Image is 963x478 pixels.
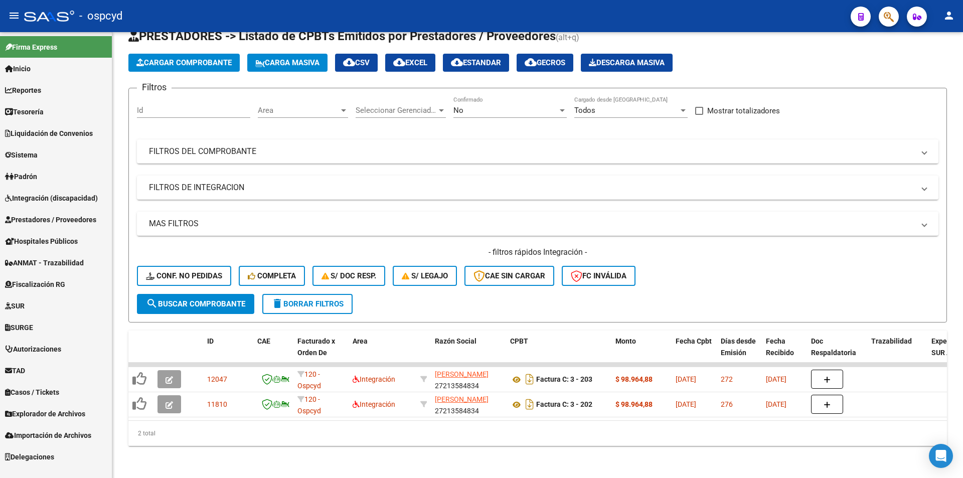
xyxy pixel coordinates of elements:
span: - ospcyd [79,5,122,27]
datatable-header-cell: Fecha Cpbt [672,331,717,375]
span: Padrón [5,171,37,182]
span: 120 - Ospcyd [297,395,321,415]
span: Trazabilidad [871,337,912,345]
mat-panel-title: FILTROS DE INTEGRACION [149,182,914,193]
span: Gecros [525,58,565,67]
span: No [453,106,463,115]
span: 11810 [207,400,227,408]
span: Fecha Recibido [766,337,794,357]
datatable-header-cell: Doc Respaldatoria [807,331,867,375]
datatable-header-cell: Trazabilidad [867,331,927,375]
button: FC Inválida [562,266,635,286]
div: 27213584834 [435,369,502,390]
button: Completa [239,266,305,286]
datatable-header-cell: ID [203,331,253,375]
span: Completa [248,271,296,280]
button: EXCEL [385,54,435,72]
span: Autorizaciones [5,344,61,355]
span: Importación de Archivos [5,430,91,441]
span: Descarga Masiva [589,58,665,67]
span: Inicio [5,63,31,74]
span: SUR [5,300,25,311]
mat-expansion-panel-header: MAS FILTROS [137,212,938,236]
mat-icon: cloud_download [525,56,537,68]
button: CSV [335,54,378,72]
span: ANMAT - Trazabilidad [5,257,84,268]
div: 2 total [128,421,947,446]
mat-icon: cloud_download [393,56,405,68]
span: Liquidación de Convenios [5,128,93,139]
span: FC Inválida [571,271,626,280]
span: Integración (discapacidad) [5,193,98,204]
mat-icon: delete [271,297,283,309]
datatable-header-cell: Fecha Recibido [762,331,807,375]
span: Facturado x Orden De [297,337,335,357]
span: Seleccionar Gerenciador [356,106,437,115]
span: CAE [257,337,270,345]
datatable-header-cell: Días desde Emisión [717,331,762,375]
span: Firma Express [5,42,57,53]
span: Delegaciones [5,451,54,462]
span: Carga Masiva [255,58,319,67]
span: ID [207,337,214,345]
span: [DATE] [676,400,696,408]
span: CAE SIN CARGAR [473,271,545,280]
span: EXCEL [393,58,427,67]
span: Días desde Emisión [721,337,756,357]
mat-panel-title: FILTROS DEL COMPROBANTE [149,146,914,157]
span: [PERSON_NAME] [435,395,489,403]
strong: Factura C: 3 - 202 [536,401,592,409]
button: Borrar Filtros [262,294,353,314]
strong: Factura C: 3 - 203 [536,376,592,384]
span: Fiscalización RG [5,279,65,290]
button: Cargar Comprobante [128,54,240,72]
span: 120 - Ospcyd [297,370,321,390]
button: S/ legajo [393,266,457,286]
span: CPBT [510,337,528,345]
span: [DATE] [766,375,786,383]
span: Fecha Cpbt [676,337,712,345]
span: Cargar Comprobante [136,58,232,67]
button: Estandar [443,54,509,72]
span: 272 [721,375,733,383]
span: Integración [353,400,395,408]
mat-expansion-panel-header: FILTROS DEL COMPROBANTE [137,139,938,164]
span: Estandar [451,58,501,67]
span: Conf. no pedidas [146,271,222,280]
strong: $ 98.964,88 [615,375,653,383]
button: S/ Doc Resp. [312,266,386,286]
mat-icon: cloud_download [343,56,355,68]
datatable-header-cell: Monto [611,331,672,375]
strong: $ 98.964,88 [615,400,653,408]
span: CSV [343,58,370,67]
mat-panel-title: MAS FILTROS [149,218,914,229]
span: [DATE] [766,400,786,408]
span: Sistema [5,149,38,161]
span: Area [353,337,368,345]
span: TAD [5,365,25,376]
span: Casos / Tickets [5,387,59,398]
button: Descarga Masiva [581,54,673,72]
h4: - filtros rápidos Integración - [137,247,938,258]
span: Razón Social [435,337,476,345]
datatable-header-cell: CPBT [506,331,611,375]
span: SURGE [5,322,33,333]
span: Reportes [5,85,41,96]
mat-icon: menu [8,10,20,22]
span: 12047 [207,375,227,383]
div: Open Intercom Messenger [929,444,953,468]
span: Integración [353,375,395,383]
span: [DATE] [676,375,696,383]
span: Buscar Comprobante [146,299,245,308]
span: Monto [615,337,636,345]
mat-icon: person [943,10,955,22]
i: Descargar documento [523,371,536,387]
span: PRESTADORES -> Listado de CPBTs Emitidos por Prestadores / Proveedores [128,29,556,43]
span: S/ Doc Resp. [322,271,377,280]
mat-icon: cloud_download [451,56,463,68]
datatable-header-cell: Razón Social [431,331,506,375]
h3: Filtros [137,80,172,94]
button: Conf. no pedidas [137,266,231,286]
button: Carga Masiva [247,54,328,72]
span: 276 [721,400,733,408]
